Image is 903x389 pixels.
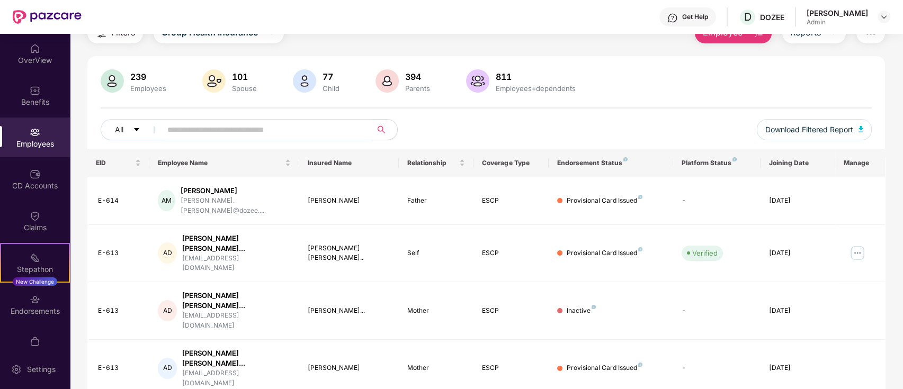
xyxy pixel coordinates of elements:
[293,69,316,93] img: svg+xml;base64,PHN2ZyB4bWxucz0iaHR0cDovL3d3dy53My5vcmcvMjAwMC9zdmciIHhtbG5zOnhsaW5rPSJodHRwOi8vd3...
[807,8,868,18] div: [PERSON_NAME]
[667,13,678,23] img: svg+xml;base64,PHN2ZyBpZD0iSGVscC0zMngzMiIgeG1sbnM9Imh0dHA6Ly93d3cudzMub3JnLzIwMDAvc3ZnIiB3aWR0aD...
[181,186,291,196] div: [PERSON_NAME]
[149,149,299,177] th: Employee Name
[482,306,540,316] div: ESCP
[182,233,291,254] div: [PERSON_NAME] [PERSON_NAME]...
[769,363,827,373] div: [DATE]
[407,159,457,167] span: Relationship
[30,252,40,263] img: svg+xml;base64,PHN2ZyB4bWxucz0iaHR0cDovL3d3dy53My5vcmcvMjAwMC9zdmciIHdpZHRoPSIyMSIgaGVpZ2h0PSIyMC...
[308,243,390,264] div: [PERSON_NAME] [PERSON_NAME]..
[182,254,291,274] div: [EMAIL_ADDRESS][DOMAIN_NAME]
[880,13,888,21] img: svg+xml;base64,PHN2ZyBpZD0iRHJvcGRvd24tMzJ4MzIiIHhtbG5zPSJodHRwOi8vd3d3LnczLm9yZy8yMDAwL3N2ZyIgd2...
[407,196,465,206] div: Father
[24,364,59,375] div: Settings
[407,363,465,373] div: Mother
[30,211,40,221] img: svg+xml;base64,PHN2ZyBpZD0iQ2xhaW0iIHhtbG5zPSJodHRwOi8vd3d3LnczLm9yZy8yMDAwL3N2ZyIgd2lkdGg9IjIwIi...
[158,300,177,321] div: AD
[859,126,864,132] img: svg+xml;base64,PHN2ZyB4bWxucz0iaHR0cDovL3d3dy53My5vcmcvMjAwMC9zdmciIHhtbG5zOnhsaW5rPSJodHRwOi8vd3...
[760,12,784,22] div: DOZEE
[98,363,141,373] div: E-613
[308,196,390,206] div: [PERSON_NAME]
[407,248,465,258] div: Self
[807,18,868,26] div: Admin
[567,196,642,206] div: Provisional Card Issued
[128,84,168,93] div: Employees
[13,277,57,286] div: New Challenge
[30,43,40,54] img: svg+xml;base64,PHN2ZyBpZD0iSG9tZSIgeG1sbnM9Imh0dHA6Ly93d3cudzMub3JnLzIwMDAvc3ZnIiB3aWR0aD0iMjAiIG...
[482,196,540,206] div: ESCP
[769,248,827,258] div: [DATE]
[182,348,291,368] div: [PERSON_NAME] [PERSON_NAME]...
[371,119,398,140] button: search
[371,125,392,134] span: search
[101,119,165,140] button: Allcaret-down
[494,84,578,93] div: Employees+dependents
[407,306,465,316] div: Mother
[230,84,259,93] div: Spouse
[182,291,291,311] div: [PERSON_NAME] [PERSON_NAME]...
[158,159,282,167] span: Employee Name
[744,11,752,23] span: D
[375,69,399,93] img: svg+xml;base64,PHN2ZyB4bWxucz0iaHR0cDovL3d3dy53My5vcmcvMjAwMC9zdmciIHhtbG5zOnhsaW5rPSJodHRwOi8vd3...
[13,10,82,24] img: New Pazcare Logo
[30,169,40,179] img: svg+xml;base64,PHN2ZyBpZD0iQ0RfQWNjb3VudHMiIGRhdGEtbmFtZT0iQ0QgQWNjb3VudHMiIHhtbG5zPSJodHRwOi8vd3...
[769,306,827,316] div: [DATE]
[230,71,259,82] div: 101
[202,69,226,93] img: svg+xml;base64,PHN2ZyB4bWxucz0iaHR0cDovL3d3dy53My5vcmcvMjAwMC9zdmciIHhtbG5zOnhsaW5rPSJodHRwOi8vd3...
[320,71,342,82] div: 77
[96,159,133,167] span: EID
[638,195,642,199] img: svg+xml;base64,PHN2ZyB4bWxucz0iaHR0cDovL3d3dy53My5vcmcvMjAwMC9zdmciIHdpZHRoPSI4IiBoZWlnaHQ9IjgiIH...
[482,363,540,373] div: ESCP
[308,363,390,373] div: [PERSON_NAME]
[158,190,175,211] div: AM
[732,157,737,161] img: svg+xml;base64,PHN2ZyB4bWxucz0iaHR0cDovL3d3dy53My5vcmcvMjAwMC9zdmciIHdpZHRoPSI4IiBoZWlnaHQ9IjgiIH...
[623,157,628,161] img: svg+xml;base64,PHN2ZyB4bWxucz0iaHR0cDovL3d3dy53My5vcmcvMjAwMC9zdmciIHdpZHRoPSI4IiBoZWlnaHQ9IjgiIH...
[682,13,708,21] div: Get Help
[158,242,177,264] div: AD
[115,124,123,135] span: All
[30,336,40,347] img: svg+xml;base64,PHN2ZyBpZD0iTXlfT3JkZXJzIiBkYXRhLW5hbWU9Ik15IE9yZGVycyIgeG1sbnM9Imh0dHA6Ly93d3cudz...
[133,126,140,134] span: caret-down
[638,247,642,251] img: svg+xml;base64,PHN2ZyB4bWxucz0iaHR0cDovL3d3dy53My5vcmcvMjAwMC9zdmciIHdpZHRoPSI4IiBoZWlnaHQ9IjgiIH...
[158,358,177,379] div: AD
[673,177,761,225] td: -
[403,71,432,82] div: 394
[638,363,642,367] img: svg+xml;base64,PHN2ZyB4bWxucz0iaHR0cDovL3d3dy53My5vcmcvMjAwMC9zdmciIHdpZHRoPSI4IiBoZWlnaHQ9IjgiIH...
[557,159,665,167] div: Endorsement Status
[473,149,548,177] th: Coverage Type
[98,306,141,316] div: E-613
[761,149,835,177] th: Joining Date
[769,196,827,206] div: [DATE]
[673,282,761,340] td: -
[849,245,866,261] img: manageButton
[567,363,642,373] div: Provisional Card Issued
[30,127,40,138] img: svg+xml;base64,PHN2ZyBpZD0iRW1wbG95ZWVzIiB4bWxucz0iaHR0cDovL3d3dy53My5vcmcvMjAwMC9zdmciIHdpZHRoPS...
[308,306,390,316] div: [PERSON_NAME]...
[567,306,596,316] div: Inactive
[399,149,473,177] th: Relationship
[482,248,540,258] div: ESCP
[30,294,40,305] img: svg+xml;base64,PHN2ZyBpZD0iRW5kb3JzZW1lbnRzIiB4bWxucz0iaHR0cDovL3d3dy53My5vcmcvMjAwMC9zdmciIHdpZH...
[11,364,22,375] img: svg+xml;base64,PHN2ZyBpZD0iU2V0dGluZy0yMHgyMCIgeG1sbnM9Imh0dHA6Ly93d3cudzMub3JnLzIwMDAvc3ZnIiB3aW...
[466,69,489,93] img: svg+xml;base64,PHN2ZyB4bWxucz0iaHR0cDovL3d3dy53My5vcmcvMjAwMC9zdmciIHhtbG5zOnhsaW5rPSJodHRwOi8vd3...
[98,248,141,258] div: E-613
[835,149,885,177] th: Manage
[682,159,752,167] div: Platform Status
[592,305,596,309] img: svg+xml;base64,PHN2ZyB4bWxucz0iaHR0cDovL3d3dy53My5vcmcvMjAwMC9zdmciIHdpZHRoPSI4IiBoZWlnaHQ9IjgiIH...
[182,368,291,388] div: [EMAIL_ADDRESS][DOMAIN_NAME]
[128,71,168,82] div: 239
[403,84,432,93] div: Parents
[1,264,69,275] div: Stepathon
[299,149,399,177] th: Insured Name
[98,196,141,206] div: E-614
[765,124,853,135] span: Download Filtered Report
[567,248,642,258] div: Provisional Card Issued
[757,119,872,140] button: Download Filtered Report
[101,69,124,93] img: svg+xml;base64,PHN2ZyB4bWxucz0iaHR0cDovL3d3dy53My5vcmcvMjAwMC9zdmciIHhtbG5zOnhsaW5rPSJodHRwOi8vd3...
[320,84,342,93] div: Child
[692,248,718,258] div: Verified
[87,149,150,177] th: EID
[181,196,291,216] div: [PERSON_NAME].[PERSON_NAME]@dozee....
[494,71,578,82] div: 811
[182,311,291,331] div: [EMAIL_ADDRESS][DOMAIN_NAME]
